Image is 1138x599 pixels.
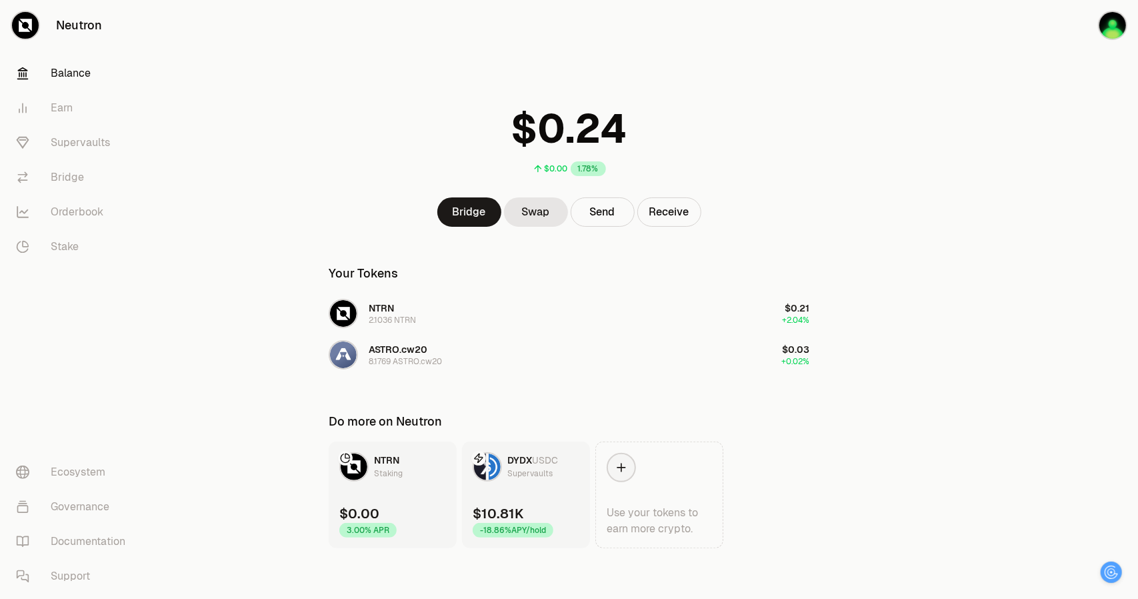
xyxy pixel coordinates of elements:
img: zhirong80 [1099,12,1126,39]
span: NTRN [369,302,394,314]
span: $0.21 [785,302,809,314]
a: NTRN LogoNTRNStaking$0.003.00% APR [329,442,457,548]
a: Supervaults [5,125,144,160]
a: Earn [5,91,144,125]
div: 2.1036 NTRN [369,315,416,326]
a: Governance [5,490,144,524]
div: Use your tokens to earn more crypto. [607,505,712,537]
a: Bridge [437,197,501,227]
a: Orderbook [5,195,144,229]
div: Your Tokens [329,264,398,283]
a: Swap [504,197,568,227]
div: 8.1769 ASTRO.cw20 [369,356,442,367]
div: -18.86% APY/hold [473,523,553,538]
a: Stake [5,229,144,264]
span: NTRN [374,454,399,466]
span: +2.04% [782,315,809,326]
a: DYDX LogoUSDC LogoDYDXUSDCSupervaults$10.81K-18.86%APY/hold [462,442,590,548]
button: NTRN LogoNTRN2.1036 NTRN$0.21+2.04% [321,293,817,334]
div: $10.81K [473,504,523,523]
button: Receive [637,197,701,227]
span: USDC [532,454,558,466]
button: Send [571,197,635,227]
div: $0.00 [545,163,568,174]
span: ASTRO.cw20 [369,344,427,356]
div: $0.00 [339,504,379,523]
img: USDC Logo [489,454,501,480]
a: Use your tokens to earn more crypto. [595,442,723,548]
div: Supervaults [507,467,553,480]
span: DYDX [507,454,532,466]
img: NTRN Logo [330,300,357,327]
img: ASTRO.cw20 Logo [330,342,357,368]
div: Staking [374,467,403,480]
span: $0.03 [782,344,809,356]
a: Ecosystem [5,455,144,490]
span: +0.02% [781,356,809,367]
div: 1.78% [571,161,606,176]
a: Support [5,559,144,594]
div: Do more on Neutron [329,412,442,431]
img: NTRN Logo [341,454,367,480]
div: 3.00% APR [339,523,397,538]
button: ASTRO.cw20 LogoASTRO.cw208.1769 ASTRO.cw20$0.03+0.02% [321,335,817,375]
a: Bridge [5,160,144,195]
a: Documentation [5,524,144,559]
img: DYDX Logo [474,454,486,480]
a: Balance [5,56,144,91]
